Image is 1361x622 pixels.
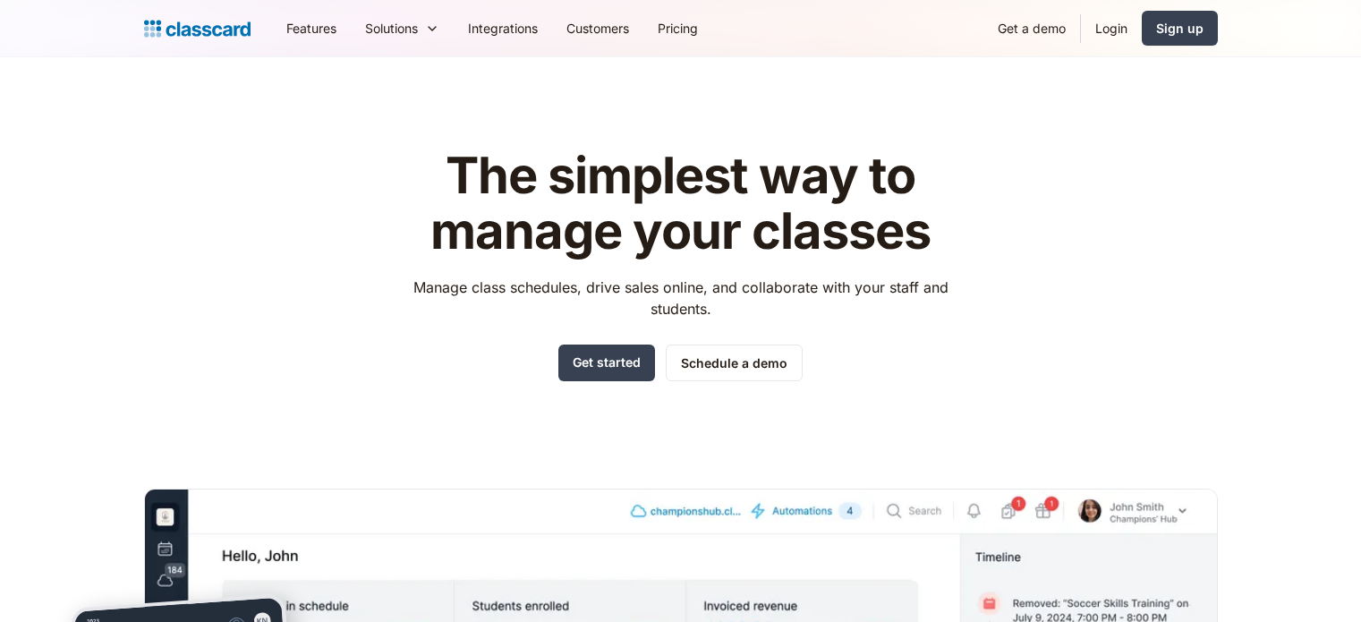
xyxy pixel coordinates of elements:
[1142,11,1218,46] a: Sign up
[666,345,803,381] a: Schedule a demo
[643,8,712,48] a: Pricing
[983,8,1080,48] a: Get a demo
[396,277,965,320] p: Manage class schedules, drive sales online, and collaborate with your staff and students.
[365,19,418,38] div: Solutions
[454,8,552,48] a: Integrations
[1156,19,1204,38] div: Sign up
[1081,8,1142,48] a: Login
[552,8,643,48] a: Customers
[351,8,454,48] div: Solutions
[272,8,351,48] a: Features
[144,16,251,41] a: home
[558,345,655,381] a: Get started
[396,149,965,259] h1: The simplest way to manage your classes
